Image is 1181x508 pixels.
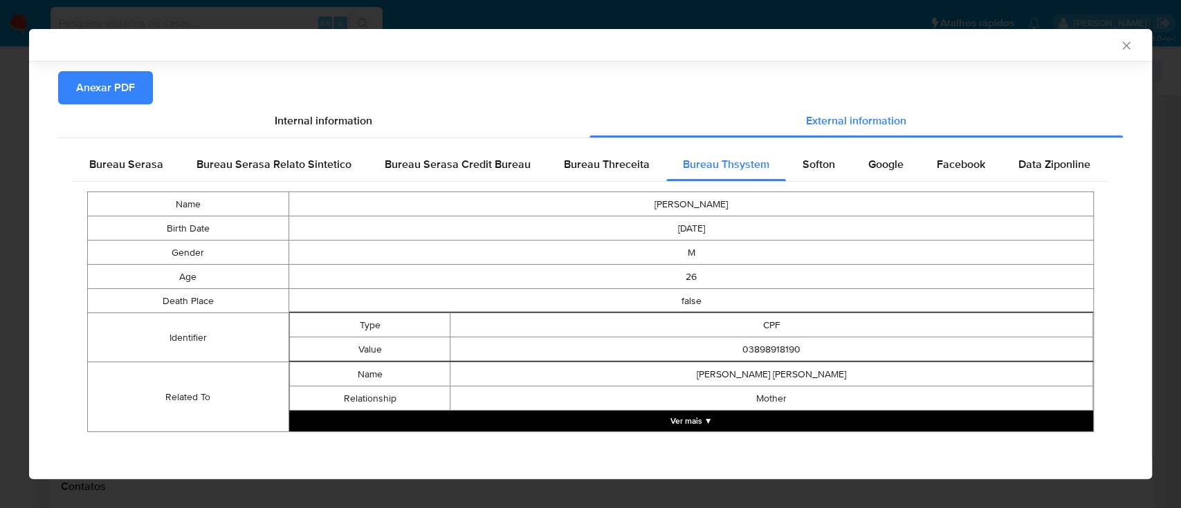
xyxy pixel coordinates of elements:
[450,386,1093,411] td: Mother
[58,104,1123,138] div: Detailed info
[1018,156,1090,172] span: Data Ziponline
[1119,39,1132,51] button: Fechar a janela
[29,29,1152,479] div: closure-recommendation-modal
[868,156,904,172] span: Google
[564,156,650,172] span: Bureau Threceita
[289,265,1093,289] td: 26
[275,113,372,129] span: Internal information
[88,216,289,241] td: Birth Date
[88,192,289,216] td: Name
[58,71,153,104] button: Anexar PDF
[196,156,351,172] span: Bureau Serasa Relato Sintetico
[289,216,1093,241] td: [DATE]
[289,411,1093,431] button: Expand array
[89,156,163,172] span: Bureau Serasa
[289,313,450,337] td: Type
[289,386,450,411] td: Relationship
[88,362,289,432] td: Related To
[88,313,289,362] td: Identifier
[76,73,135,103] span: Anexar PDF
[806,113,906,129] span: External information
[450,362,1093,386] td: [PERSON_NAME] [PERSON_NAME]
[289,289,1093,313] td: false
[289,192,1093,216] td: [PERSON_NAME]
[450,337,1093,361] td: 03898918190
[289,337,450,361] td: Value
[88,289,289,313] td: Death Place
[803,156,835,172] span: Softon
[88,265,289,289] td: Age
[683,156,769,172] span: Bureau Thsystem
[289,362,450,386] td: Name
[73,148,1108,181] div: Detailed external info
[450,313,1093,337] td: CPF
[385,156,531,172] span: Bureau Serasa Credit Bureau
[937,156,985,172] span: Facebook
[289,241,1093,265] td: M
[88,241,289,265] td: Gender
